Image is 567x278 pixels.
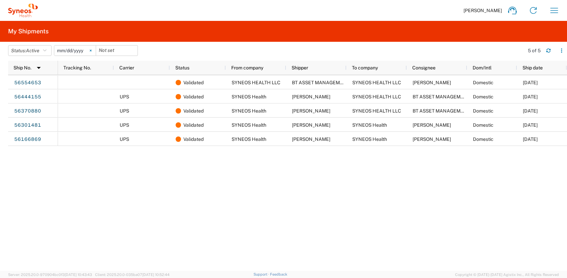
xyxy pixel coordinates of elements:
[33,62,44,73] img: arrow-dropdown.svg
[232,80,280,85] span: SYNEOS HEALTH LLC
[352,108,401,114] span: SYNEOS HEALTH LLC
[13,65,31,70] span: Ship No.
[455,272,559,278] span: Copyright © [DATE]-[DATE] Agistix Inc., All Rights Reserved
[65,273,92,277] span: [DATE] 10:43:43
[8,27,49,35] h2: My Shipments
[292,108,330,114] span: Eric Suen
[120,122,129,128] span: UPS
[413,136,451,142] span: Carl Sumpter
[292,122,330,128] span: Ta'Rhonda Savage
[352,80,401,85] span: SYNEOS HEALTH LLC
[14,120,41,131] a: 56301481
[63,65,91,70] span: Tracking No.
[8,45,52,56] button: Status:Active
[292,136,330,142] span: Gayathri Subramanian
[413,94,470,99] span: BT ASSET MANAGEMENT
[95,273,170,277] span: Client: 2025.20.0-035ba07
[352,65,378,70] span: To company
[523,108,538,114] span: 08/06/2025
[183,118,204,132] span: Validated
[231,65,263,70] span: From company
[232,94,266,99] span: SYNEOS Health
[120,108,129,114] span: UPS
[120,136,129,142] span: UPS
[183,132,204,146] span: Validated
[523,122,538,128] span: 07/25/2025
[292,80,349,85] span: BT ASSET MANAGEMENT
[413,122,451,128] span: Carl Sumpter
[14,78,41,88] a: 56554653
[26,48,39,53] span: Active
[523,65,543,70] span: Ship date
[412,65,436,70] span: Consignee
[183,104,204,118] span: Validated
[473,136,494,142] span: Domestic
[270,272,287,276] a: Feedback
[464,7,502,13] span: [PERSON_NAME]
[183,75,204,90] span: Validated
[232,122,266,128] span: SYNEOS Health
[54,45,96,56] input: Not set
[8,273,92,277] span: Server: 2025.20.0-970904bc0f3
[14,92,41,102] a: 56444155
[232,136,266,142] span: SYNEOS Health
[523,136,538,142] span: 07/11/2025
[523,80,538,85] span: 08/27/2025
[96,45,138,56] input: Not set
[119,65,134,70] span: Carrier
[142,273,170,277] span: [DATE] 10:52:44
[14,134,41,145] a: 56166869
[352,136,387,142] span: SYNEOS Health
[413,80,451,85] span: Yemii Teshome
[473,65,491,70] span: Dom/Intl
[292,94,330,99] span: Mia Johnson
[183,90,204,104] span: Validated
[523,94,538,99] span: 08/08/2025
[352,122,387,128] span: SYNEOS Health
[473,80,494,85] span: Domestic
[232,108,266,114] span: SYNEOS Health
[253,272,270,276] a: Support
[175,65,189,70] span: Status
[120,94,129,99] span: UPS
[473,122,494,128] span: Domestic
[292,65,308,70] span: Shipper
[14,106,41,117] a: 56370880
[413,108,470,114] span: BT ASSET MANAGEMENT
[473,94,494,99] span: Domestic
[352,94,401,99] span: SYNEOS HEALTH LLC
[528,48,541,54] div: 5 of 5
[473,108,494,114] span: Domestic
